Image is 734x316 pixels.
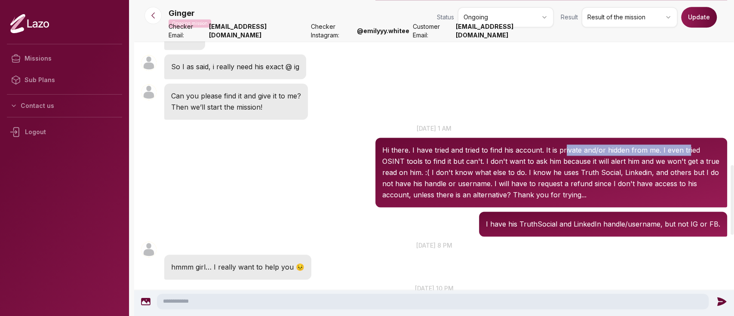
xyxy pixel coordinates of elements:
span: Checker Email: [169,22,206,40]
strong: [EMAIL_ADDRESS][DOMAIN_NAME] [209,22,307,40]
strong: @ emilyyy.whitee [357,27,409,35]
span: Customer Email: [413,22,452,40]
p: Ginger [169,7,195,19]
span: Checker Instagram: [311,22,354,40]
p: [DATE] 10 pm [134,284,734,293]
strong: [EMAIL_ADDRESS][DOMAIN_NAME] [456,22,554,40]
button: Update [681,7,717,28]
p: [DATE] 8 pm [134,241,734,250]
p: I have his TruthSocial and LinkedIn handle/username, but not IG or FB. [486,218,720,230]
p: [DATE] 1 am [134,124,734,133]
p: hmmm girl… I really want to help you 😣 [171,261,304,273]
button: Contact us [7,98,122,114]
p: Then we’ll start the mission! [171,101,301,113]
p: So I as said, i really need his exact @ ig [171,61,299,72]
a: Sub Plans [7,69,122,91]
img: User avatar [141,55,157,71]
div: Logout [7,121,122,143]
p: Ongoing mission [169,19,211,28]
p: Hi there. I have tried and tried to find his account. It is private and/or hidden from me. I even... [382,144,720,200]
img: User avatar [141,84,157,100]
span: Result [561,13,578,21]
p: Can you please find it and give it to me? [171,90,301,101]
a: Missions [7,48,122,69]
span: Status [437,13,454,21]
